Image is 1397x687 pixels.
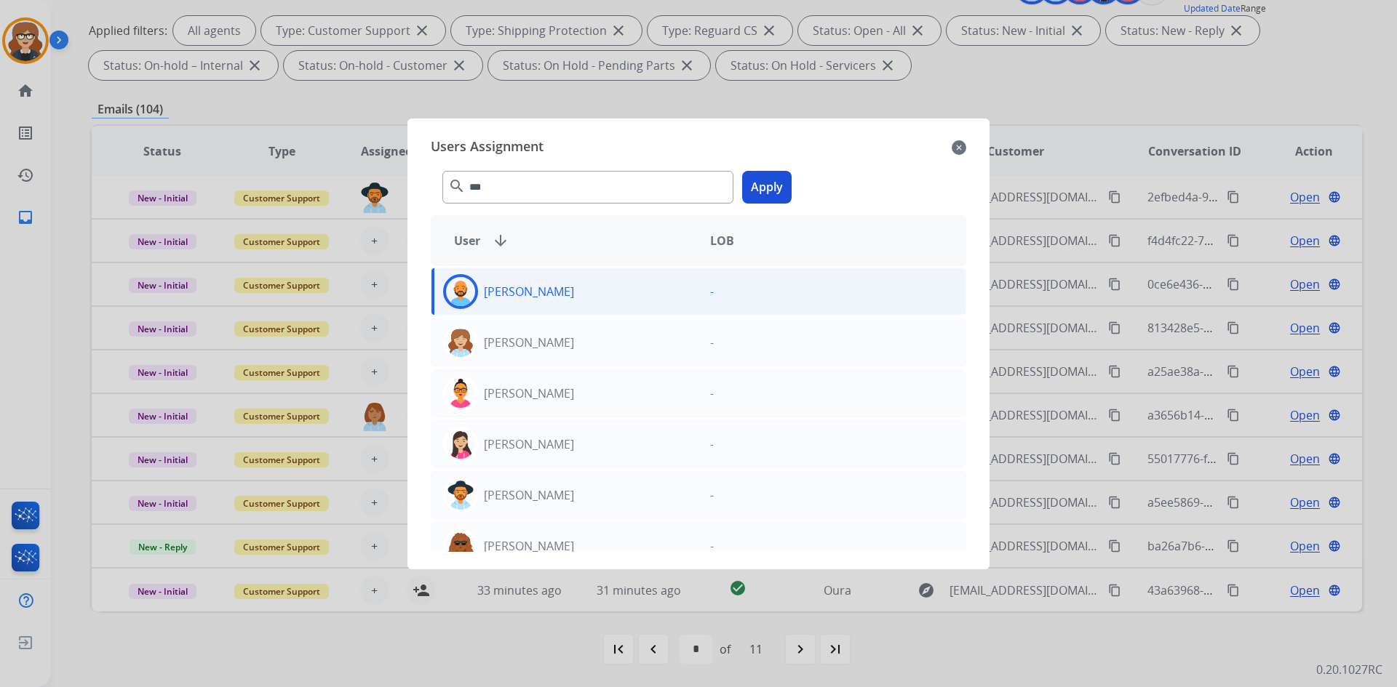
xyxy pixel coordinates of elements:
p: - [710,385,714,402]
span: Users Assignment [431,136,544,159]
button: Apply [742,171,792,204]
p: [PERSON_NAME] [484,435,574,453]
p: - [710,537,714,555]
p: - [710,435,714,453]
p: - [710,283,714,300]
p: - [710,334,714,351]
p: [PERSON_NAME] [484,334,574,351]
p: [PERSON_NAME] [484,486,574,504]
p: [PERSON_NAME] [484,385,574,402]
p: [PERSON_NAME] [484,537,574,555]
mat-icon: close [952,139,966,156]
div: User [442,232,698,249]
p: [PERSON_NAME] [484,283,574,300]
mat-icon: search [448,177,466,195]
span: LOB [710,232,734,249]
p: - [710,486,714,504]
mat-icon: arrow_downward [492,232,509,249]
